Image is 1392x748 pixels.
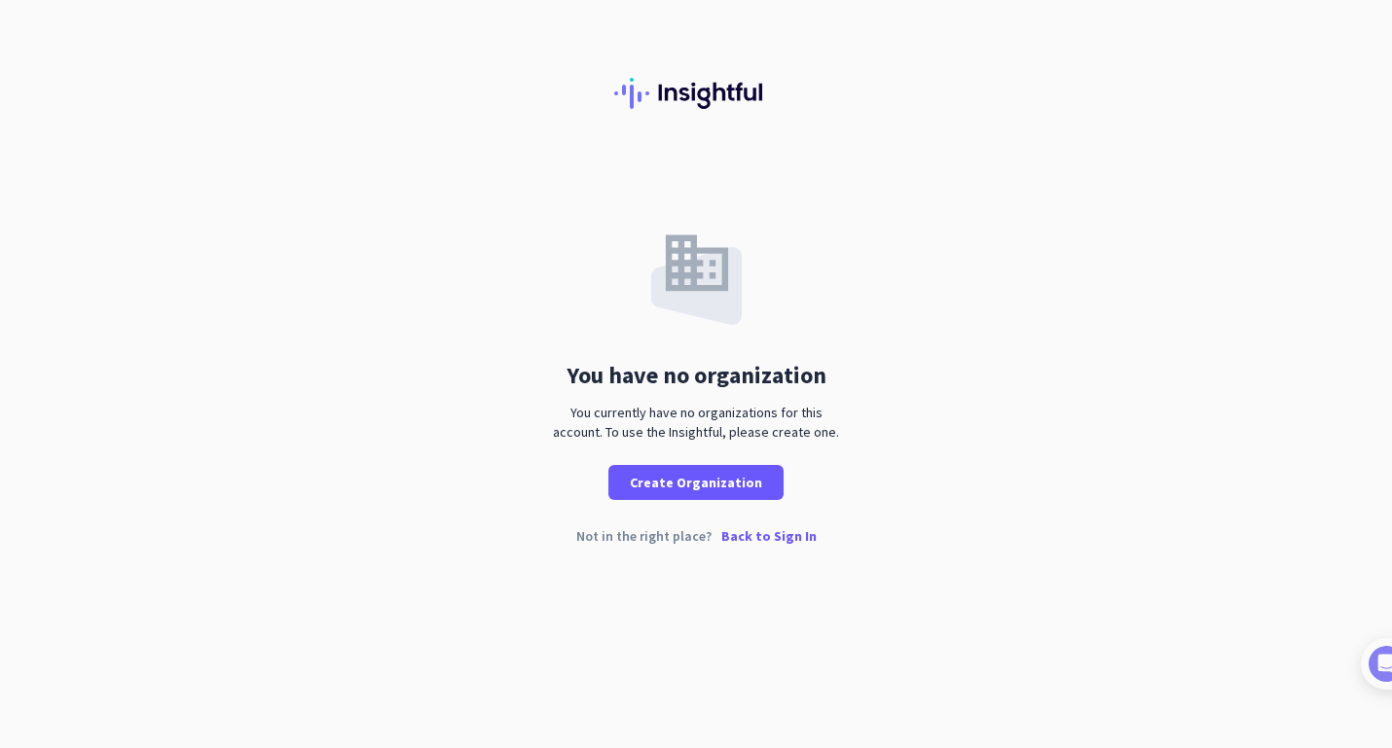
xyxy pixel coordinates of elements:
button: Create Organization [608,465,784,500]
div: You have no organization [567,364,826,387]
img: Insightful [614,78,778,109]
p: Back to Sign In [721,529,817,543]
span: Create Organization [630,473,762,492]
div: You currently have no organizations for this account. To use the Insightful, please create one. [545,403,847,442]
